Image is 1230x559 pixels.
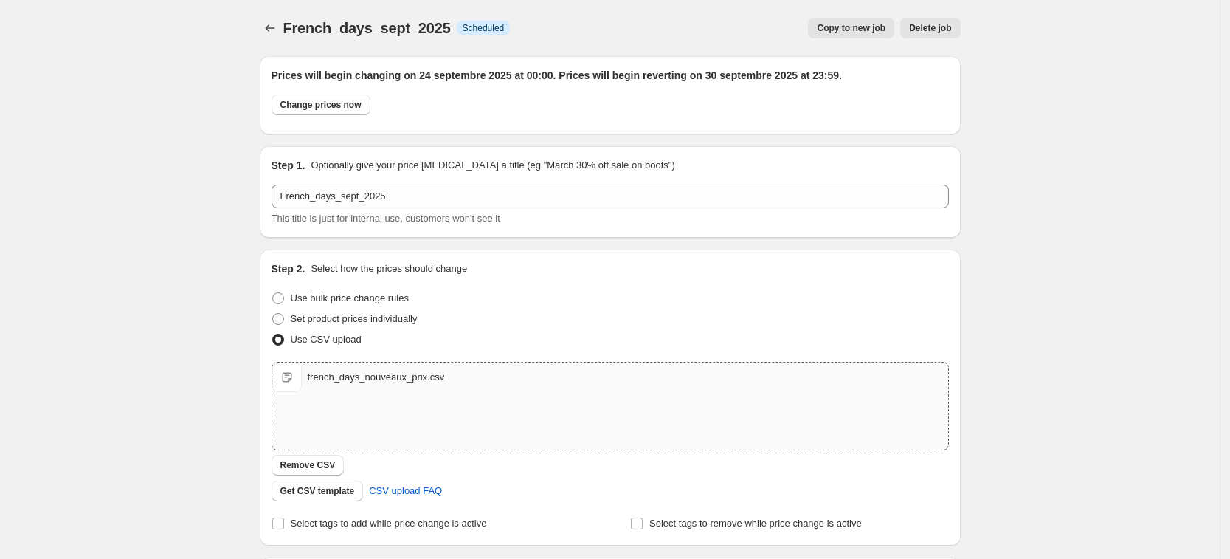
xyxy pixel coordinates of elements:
span: CSV upload FAQ [369,484,442,498]
p: Select how the prices should change [311,261,467,276]
button: Change prices now [272,95,370,115]
button: Get CSV template [272,481,364,501]
span: Use bulk price change rules [291,292,409,303]
h2: Step 2. [272,261,305,276]
span: Select tags to remove while price change is active [649,518,862,529]
p: Optionally give your price [MEDICAL_DATA] a title (eg "March 30% off sale on boots") [311,158,674,173]
a: CSV upload FAQ [360,479,451,503]
button: Delete job [900,18,960,38]
div: french_days_nouveaux_prix.csv [308,370,445,385]
span: Remove CSV [280,459,336,471]
span: Use CSV upload [291,334,362,345]
button: Price change jobs [260,18,280,38]
h2: Prices will begin changing on 24 septembre 2025 at 00:00. Prices will begin reverting on 30 septe... [272,68,949,83]
span: Delete job [909,22,951,34]
button: Copy to new job [808,18,894,38]
span: Copy to new job [817,22,885,34]
h2: Step 1. [272,158,305,173]
span: Change prices now [280,99,362,111]
span: French_days_sept_2025 [283,20,451,36]
span: Scheduled [463,22,505,34]
input: 30% off holiday sale [272,185,949,208]
button: Remove CSV [272,455,345,476]
span: Select tags to add while price change is active [291,518,487,529]
span: Set product prices individually [291,313,418,324]
span: Get CSV template [280,485,355,497]
span: This title is just for internal use, customers won't see it [272,213,500,224]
